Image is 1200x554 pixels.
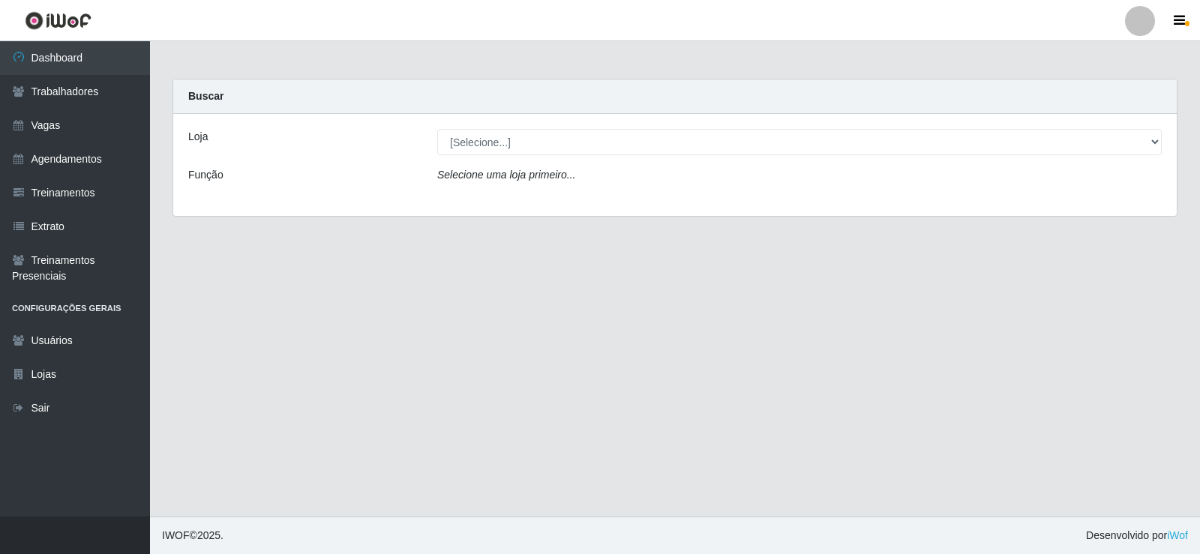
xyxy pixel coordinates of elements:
strong: Buscar [188,90,223,102]
span: Desenvolvido por [1086,528,1188,544]
label: Loja [188,129,208,145]
label: Função [188,167,223,183]
img: CoreUI Logo [25,11,91,30]
a: iWof [1167,529,1188,541]
span: © 2025 . [162,528,223,544]
i: Selecione uma loja primeiro... [437,169,575,181]
span: IWOF [162,529,190,541]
